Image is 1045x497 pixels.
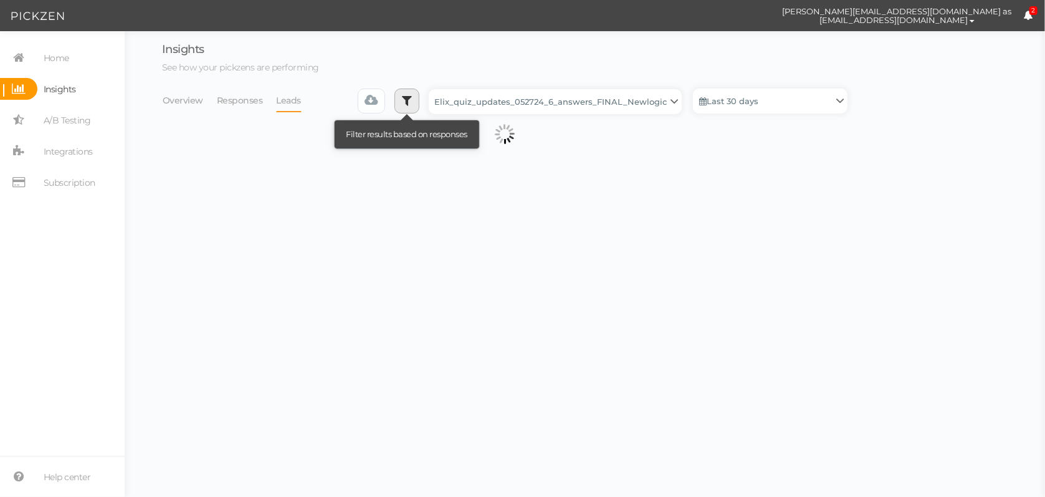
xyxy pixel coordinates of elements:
a: Last 30 days [693,89,847,113]
span: Help center [44,467,91,487]
span: Insights [162,42,204,56]
span: Subscription [44,173,95,193]
a: Overview [162,89,204,112]
li: Responses [216,89,276,112]
span: See how your pickzens are performing [162,62,319,73]
div: Filter results based on responses [338,123,477,145]
span: 2 [1029,6,1038,16]
span: Integrations [44,142,93,162]
li: Leads [276,89,315,112]
img: spinnerbig.gif [495,124,515,144]
img: Pickzen logo [11,9,64,24]
img: cd8312e7a6b0c0157f3589280924bf3e [749,5,771,27]
a: Responses [216,89,264,112]
li: Overview [162,89,216,112]
span: Home [44,48,69,68]
a: Leads [276,89,302,112]
span: [EMAIL_ADDRESS][DOMAIN_NAME] [819,15,968,25]
span: A/B Testing [44,110,91,130]
button: [PERSON_NAME][EMAIL_ADDRESS][DOMAIN_NAME] as [EMAIL_ADDRESS][DOMAIN_NAME] [771,1,1024,31]
span: [PERSON_NAME][EMAIL_ADDRESS][DOMAIN_NAME] as [783,7,1012,16]
span: Insights [44,79,76,99]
